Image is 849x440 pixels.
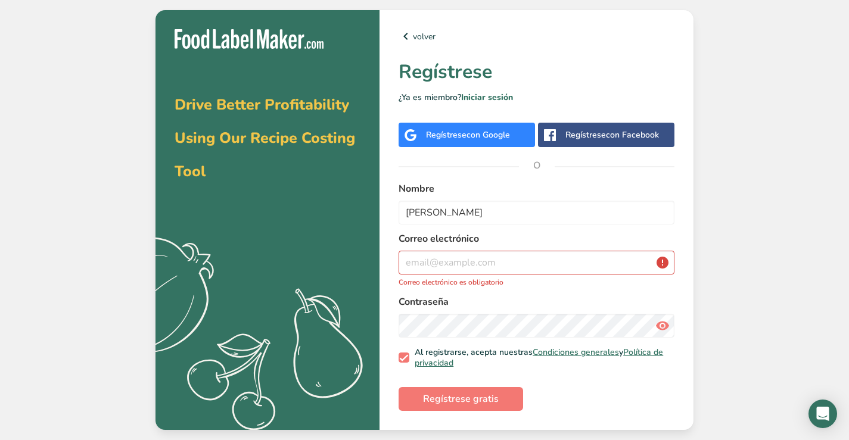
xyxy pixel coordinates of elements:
[519,148,555,183] span: O
[175,29,324,49] img: Food Label Maker
[423,392,499,406] span: Regístrese gratis
[808,400,837,428] div: Open Intercom Messenger
[533,347,619,358] a: Condiciones generales
[399,387,523,411] button: Regístrese gratis
[399,201,674,224] input: John Doe
[399,277,674,288] p: Correo electrónico es obligatorio
[467,129,510,141] span: con Google
[399,58,674,86] h1: Regístrese
[175,95,355,182] span: Drive Better Profitability Using Our Recipe Costing Tool
[399,232,674,246] label: Correo electrónico
[399,29,674,43] a: volver
[461,92,513,103] a: Iniciar sesión
[415,347,663,369] a: Política de privacidad
[606,129,659,141] span: con Facebook
[399,251,674,274] input: email@example.com
[399,295,674,309] label: Contraseña
[426,129,510,141] div: Regístrese
[399,91,674,104] p: ¿Ya es miembro?
[399,182,674,196] label: Nombre
[565,129,659,141] div: Regístrese
[409,347,670,368] span: Al registrarse, acepta nuestras y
